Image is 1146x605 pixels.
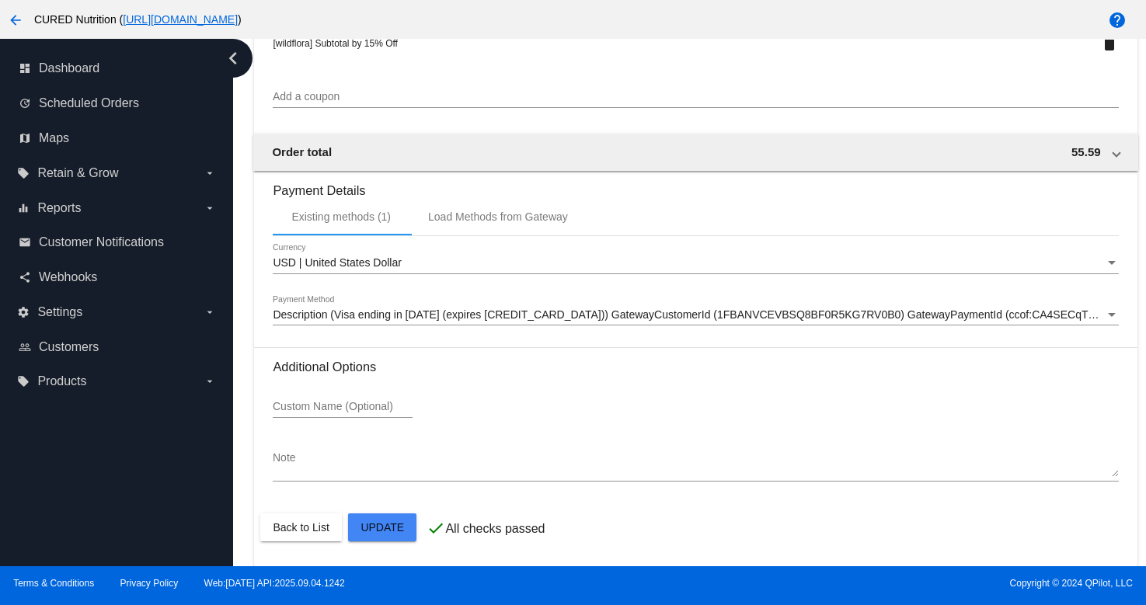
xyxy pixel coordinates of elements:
[19,271,31,283] i: share
[17,375,30,388] i: local_offer
[19,341,31,353] i: people_outline
[17,202,30,214] i: equalizer
[37,305,82,319] span: Settings
[19,91,216,116] a: update Scheduled Orders
[19,126,216,151] a: map Maps
[361,521,404,534] span: Update
[427,519,445,537] mat-icon: check
[1071,145,1101,158] span: 55.59
[273,309,1118,322] mat-select: Payment Method
[39,61,99,75] span: Dashboard
[34,13,242,26] span: CURED Nutrition ( )
[273,256,401,269] span: USD | United States Dollar
[39,131,69,145] span: Maps
[120,578,179,589] a: Privacy Policy
[204,167,216,179] i: arrow_drop_down
[273,172,1118,198] h3: Payment Details
[273,91,1118,103] input: Add a coupon
[272,145,332,158] span: Order total
[204,578,345,589] a: Web:[DATE] API:2025.09.04.1242
[39,270,97,284] span: Webhooks
[273,360,1118,374] h3: Additional Options
[19,132,31,144] i: map
[19,230,216,255] a: email Customer Notifications
[348,513,416,541] button: Update
[273,38,398,49] span: [wildflora] Subtotal by 15% Off
[37,166,118,180] span: Retain & Grow
[39,340,99,354] span: Customers
[13,578,94,589] a: Terms & Conditions
[1108,11,1127,30] mat-icon: help
[6,11,25,30] mat-icon: arrow_back
[19,97,31,110] i: update
[123,13,238,26] a: [URL][DOMAIN_NAME]
[273,521,329,534] span: Back to List
[19,62,31,75] i: dashboard
[37,374,86,388] span: Products
[1100,34,1119,53] mat-icon: delete
[19,236,31,249] i: email
[221,46,246,71] i: chevron_left
[204,306,216,318] i: arrow_drop_down
[39,235,164,249] span: Customer Notifications
[291,210,391,223] div: Existing methods (1)
[19,56,216,81] a: dashboard Dashboard
[260,513,341,541] button: Back to List
[37,201,81,215] span: Reports
[19,335,216,360] a: people_outline Customers
[204,375,216,388] i: arrow_drop_down
[428,210,568,223] div: Load Methods from Gateway
[273,401,413,413] input: Custom Name (Optional)
[17,306,30,318] i: settings
[273,257,1118,269] mat-select: Currency
[253,134,1137,171] mat-expansion-panel-header: Order total 55.59
[204,202,216,214] i: arrow_drop_down
[445,522,545,536] p: All checks passed
[587,578,1133,589] span: Copyright © 2024 QPilot, LLC
[17,167,30,179] i: local_offer
[19,265,216,290] a: share Webhooks
[39,96,139,110] span: Scheduled Orders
